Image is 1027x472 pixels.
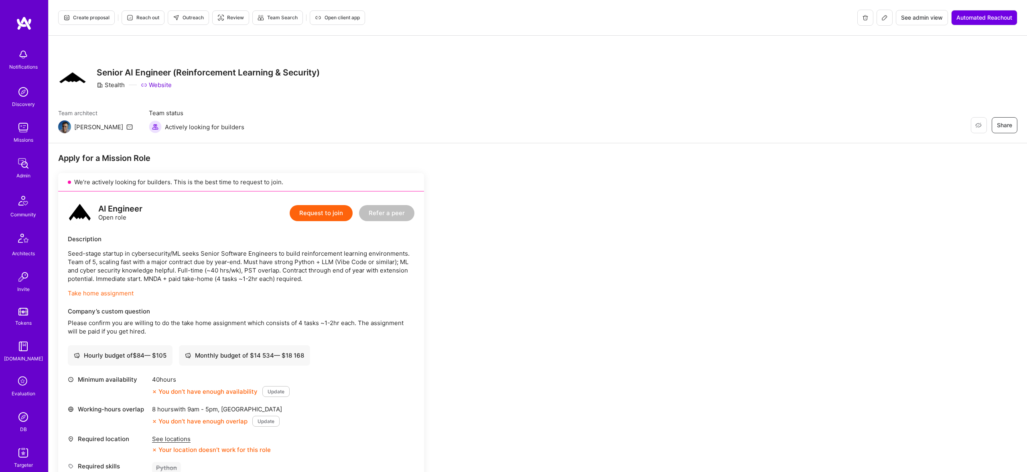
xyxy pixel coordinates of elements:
[98,205,142,222] div: Open role
[63,14,70,21] i: icon Proposal
[15,84,31,100] img: discovery
[15,155,31,171] img: admin teamwork
[68,201,92,225] img: logo
[58,71,87,86] img: Company Logo
[15,338,31,354] img: guide book
[74,123,123,131] div: [PERSON_NAME]
[15,319,32,327] div: Tokens
[290,205,353,221] button: Request to join
[68,249,414,283] p: Seed-stage startup in cybersecurity/ML seeks Senior Software Engineers to build reinforcement lea...
[212,10,249,25] button: Review
[165,123,244,131] span: Actively looking for builders
[68,435,148,443] div: Required location
[152,387,258,396] div: You don’t have enough availability
[14,136,33,144] div: Missions
[152,405,282,413] div: 8 hours with [GEOGRAPHIC_DATA]
[901,14,943,22] span: See admin view
[58,120,71,133] img: Team Architect
[956,14,1012,22] span: Automated Reachout
[122,10,164,25] button: Reach out
[68,406,74,412] i: icon World
[310,10,365,25] button: Open client app
[15,269,31,285] img: Invite
[16,374,31,389] i: icon SelectionTeam
[10,210,36,219] div: Community
[68,405,148,413] div: Working-hours overlap
[68,289,134,297] a: Take home assignment
[12,100,35,108] div: Discovery
[359,205,414,221] button: Refer a peer
[63,14,110,21] span: Create proposal
[58,109,133,117] span: Team architect
[17,285,30,293] div: Invite
[9,63,38,71] div: Notifications
[152,435,271,443] div: See locations
[173,14,204,21] span: Outreach
[315,14,360,21] span: Open client app
[997,121,1012,129] span: Share
[14,191,33,210] img: Community
[152,419,157,424] i: icon CloseOrange
[15,47,31,63] img: bell
[152,375,290,384] div: 40 hours
[992,117,1017,133] button: Share
[16,16,32,31] img: logo
[58,173,424,191] div: We’re actively looking for builders. This is the best time to request to join.
[149,109,244,117] span: Team status
[4,354,43,363] div: [DOMAIN_NAME]
[217,14,244,21] span: Review
[951,10,1017,25] button: Automated Reachout
[68,307,414,315] div: Company’s custom question
[97,67,320,77] h3: Senior AI Engineer (Reinforcement Learning & Security)
[896,10,948,25] button: See admin view
[152,448,157,452] i: icon CloseOrange
[152,446,271,454] div: Your location doesn’t work for this role
[126,124,133,130] i: icon Mail
[68,376,74,382] i: icon Clock
[68,463,74,469] i: icon Tag
[168,10,209,25] button: Outreach
[141,81,172,89] a: Website
[68,436,74,442] i: icon Location
[152,389,157,394] i: icon CloseOrange
[975,122,982,128] i: icon EyeClosed
[152,417,248,425] div: You don’t have enough overlap
[68,319,414,336] p: Please confirm you are willing to do the take home assignment which consists of 4 tasks ~1-2hr ea...
[68,235,414,243] div: Description
[74,352,80,358] i: icon Cash
[12,389,35,398] div: Evaluation
[68,375,148,384] div: Minimum availability
[252,10,303,25] button: Team Search
[97,82,103,88] i: icon CompanyGray
[58,153,424,163] div: Apply for a Mission Role
[15,409,31,425] img: Admin Search
[185,351,304,360] div: Monthly budget of $ 14 534 — $ 18 168
[15,120,31,136] img: teamwork
[127,14,159,21] span: Reach out
[12,249,35,258] div: Architects
[252,416,280,427] button: Update
[217,14,224,21] i: icon Targeter
[185,352,191,358] i: icon Cash
[258,14,298,21] span: Team Search
[68,462,148,470] div: Required skills
[16,171,30,180] div: Admin
[58,10,115,25] button: Create proposal
[15,445,31,461] img: Skill Targeter
[14,230,33,249] img: Architects
[18,308,28,315] img: tokens
[14,461,33,469] div: Targeter
[149,120,162,133] img: Actively looking for builders
[98,205,142,213] div: AI Engineer
[20,425,27,433] div: DB
[262,386,290,397] button: Update
[74,351,166,360] div: Hourly budget of $ 84 — $ 105
[186,405,221,413] span: 9am - 5pm ,
[97,81,125,89] div: Stealth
